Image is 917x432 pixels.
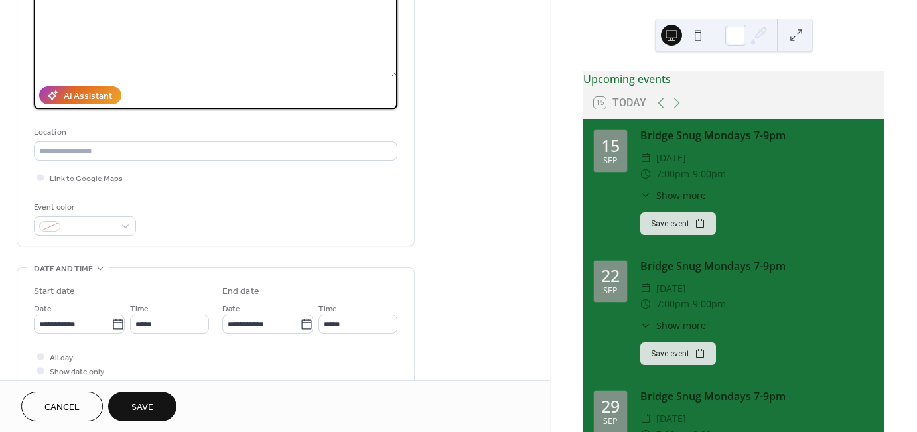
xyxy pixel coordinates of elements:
span: 7:00pm [656,296,689,312]
div: ​ [640,188,651,202]
button: ​Show more [640,319,706,332]
button: Cancel [21,392,103,421]
span: - [689,296,693,312]
div: ​ [640,150,651,166]
div: ​ [640,319,651,332]
div: AI Assistant [64,90,112,104]
div: 29 [601,398,620,415]
div: 22 [601,267,620,284]
button: Save event [640,342,716,365]
span: Date and time [34,262,93,276]
span: [DATE] [656,411,686,427]
div: Start date [34,285,75,299]
span: Date [222,302,240,316]
span: 7:00pm [656,166,689,182]
span: Time [318,302,337,316]
span: Link to Google Maps [50,172,123,186]
span: [DATE] [656,281,686,297]
div: Bridge Snug Mondays 7-9pm [640,127,874,143]
span: 9:00pm [693,296,726,312]
button: ​Show more [640,188,706,202]
span: Show more [656,188,706,202]
div: Event color [34,200,133,214]
span: [DATE] [656,150,686,166]
span: Save [131,401,153,415]
div: Bridge Snug Mondays 7-9pm [640,258,874,274]
button: Save [108,392,176,421]
div: Location [34,125,395,139]
div: Bridge Snug Mondays 7-9pm [640,388,874,404]
div: ​ [640,166,651,182]
div: Sep [603,287,618,295]
div: Upcoming events [583,71,884,87]
span: Date [34,302,52,316]
div: End date [222,285,259,299]
span: Show date only [50,365,104,379]
div: ​ [640,296,651,312]
div: Sep [603,417,618,426]
span: - [689,166,693,182]
div: 15 [601,137,620,154]
span: All day [50,351,73,365]
span: 9:00pm [693,166,726,182]
span: Time [130,302,149,316]
div: ​ [640,281,651,297]
button: AI Assistant [39,86,121,104]
span: Hide end time [50,379,100,393]
span: Cancel [44,401,80,415]
div: ​ [640,411,651,427]
button: Save event [640,212,716,235]
span: Show more [656,319,706,332]
div: Sep [603,157,618,165]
